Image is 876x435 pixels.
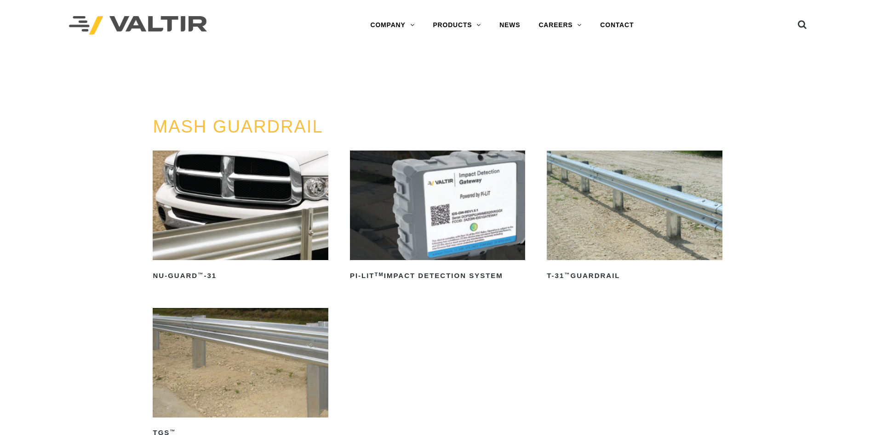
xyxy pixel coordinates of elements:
a: T-31™Guardrail [547,151,722,283]
a: COMPANY [361,16,424,35]
sup: ™ [198,272,204,277]
a: NU-GUARD™-31 [153,151,328,283]
sup: TM [375,272,384,277]
a: PI-LITTMImpact Detection System [350,151,525,283]
h2: PI-LIT Impact Detection System [350,268,525,283]
a: MASH GUARDRAIL [153,117,323,136]
a: PRODUCTS [424,16,490,35]
sup: ™ [564,272,570,277]
h2: NU-GUARD -31 [153,268,328,283]
a: CAREERS [529,16,591,35]
h2: T-31 Guardrail [547,268,722,283]
a: CONTACT [591,16,643,35]
a: NEWS [490,16,529,35]
img: Valtir [69,16,207,35]
sup: ™ [170,429,176,434]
